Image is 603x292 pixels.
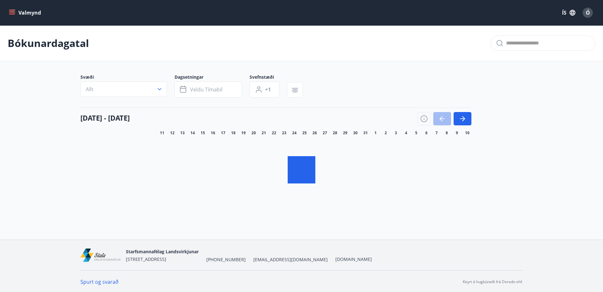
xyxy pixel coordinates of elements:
span: Veldu tímabil [190,86,223,93]
p: Keyrt á hugbúnaði frá Dorado ehf. [463,279,523,285]
span: Dagsetningar [175,74,250,82]
button: menu [8,7,44,18]
span: [PHONE_NUMBER] [206,256,246,263]
span: 21 [262,130,266,136]
span: 4 [405,130,407,136]
span: 3 [395,130,397,136]
span: 29 [343,130,347,136]
span: 5 [415,130,417,136]
span: Svæði [80,74,175,82]
span: 24 [292,130,297,136]
span: 9 [456,130,458,136]
h4: [DATE] - [DATE] [80,113,130,123]
span: 11 [160,130,164,136]
span: 22 [272,130,276,136]
span: 27 [323,130,327,136]
span: 2 [385,130,387,136]
span: 30 [353,130,358,136]
a: [DOMAIN_NAME] [335,256,372,262]
span: 7 [435,130,438,136]
span: 8 [446,130,448,136]
span: 17 [221,130,225,136]
span: +1 [265,86,271,93]
p: Bókunardagatal [8,36,89,50]
img: mEl60ZlWq2dfEsT9wIdje1duLb4bJloCzzh6OZwP.png [80,249,121,262]
span: 14 [190,130,195,136]
span: 18 [231,130,236,136]
span: 13 [180,130,185,136]
a: Spurt og svarað [80,278,119,285]
span: [STREET_ADDRESS] [126,256,166,262]
span: 6 [425,130,428,136]
span: 10 [465,130,469,136]
span: Svefnstæði [250,74,287,82]
span: Starfsmannafélag Landsvirkjunar [126,249,199,255]
span: 1 [374,130,377,136]
button: Allt [80,82,167,97]
span: Ó [586,9,590,16]
span: 31 [363,130,368,136]
span: 19 [241,130,246,136]
span: 20 [251,130,256,136]
span: 16 [211,130,215,136]
button: Veldu tímabil [175,82,242,97]
button: Ó [580,5,595,20]
button: +1 [250,82,279,97]
span: 25 [302,130,307,136]
span: Allt [86,86,93,93]
span: 26 [312,130,317,136]
span: 15 [201,130,205,136]
span: 23 [282,130,286,136]
span: 12 [170,130,175,136]
span: 28 [333,130,337,136]
button: ÍS [558,7,579,18]
span: [EMAIL_ADDRESS][DOMAIN_NAME] [253,256,328,263]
